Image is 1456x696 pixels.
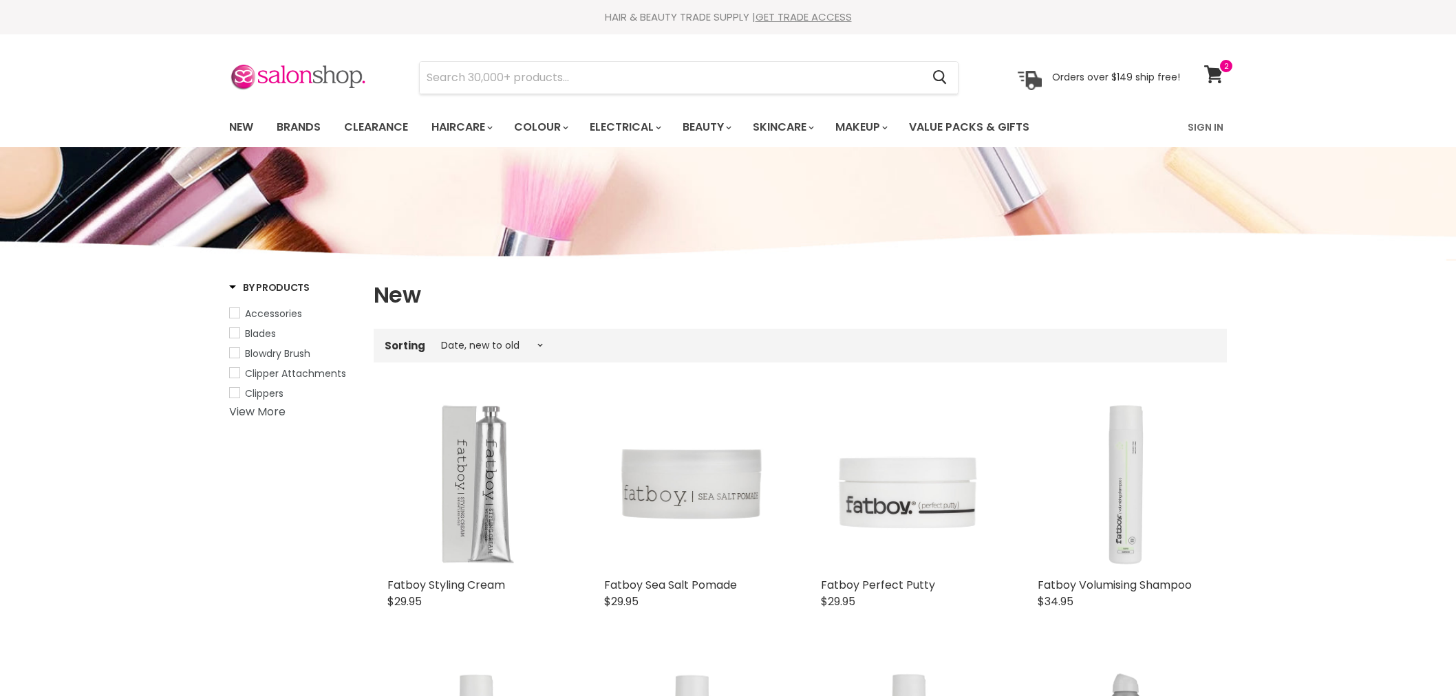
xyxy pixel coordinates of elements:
[219,107,1110,147] ul: Main menu
[229,404,286,420] a: View More
[672,113,740,142] a: Beauty
[604,395,780,571] img: Fatboy Sea Salt Pomade
[756,10,852,24] a: GET TRADE ACCESS
[742,113,822,142] a: Skincare
[229,281,310,294] h3: By Products
[1038,594,1073,609] span: $34.95
[387,577,505,593] a: Fatboy Styling Cream
[374,281,1227,309] h1: New
[229,366,356,381] a: Clipper Attachments
[245,347,310,360] span: Blowdry Brush
[899,113,1040,142] a: Value Packs & Gifts
[229,346,356,361] a: Blowdry Brush
[385,340,425,351] label: Sorting
[921,62,958,94] button: Search
[1179,113,1232,142] a: Sign In
[229,386,356,401] a: Clippers
[421,113,501,142] a: Haircare
[334,113,418,142] a: Clearance
[245,327,276,340] span: Blades
[229,326,356,341] a: Blades
[245,387,283,400] span: Clippers
[821,577,935,593] a: Fatboy Perfect Putty
[579,113,670,142] a: Electrical
[212,107,1244,147] nav: Main
[821,594,855,609] span: $29.95
[229,306,356,321] a: Accessories
[419,61,959,94] form: Product
[604,577,737,593] a: Fatboy Sea Salt Pomade
[821,395,996,571] img: Fatboy Perfect Putty
[245,307,302,320] span: Accessories
[1052,71,1180,83] p: Orders over $149 ship free!
[219,113,264,142] a: New
[825,113,896,142] a: Makeup
[387,395,563,571] img: Fatboy Styling Cream
[387,594,422,609] span: $29.95
[604,594,639,609] span: $29.95
[245,367,346,380] span: Clipper Attachments
[212,10,1244,24] div: HAIR & BEAUTY TRADE SUPPLY |
[1038,577,1192,593] a: Fatboy Volumising Shampoo
[504,113,577,142] a: Colour
[266,113,331,142] a: Brands
[1038,395,1213,571] img: Fatboy Volumising Shampoo
[420,62,921,94] input: Search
